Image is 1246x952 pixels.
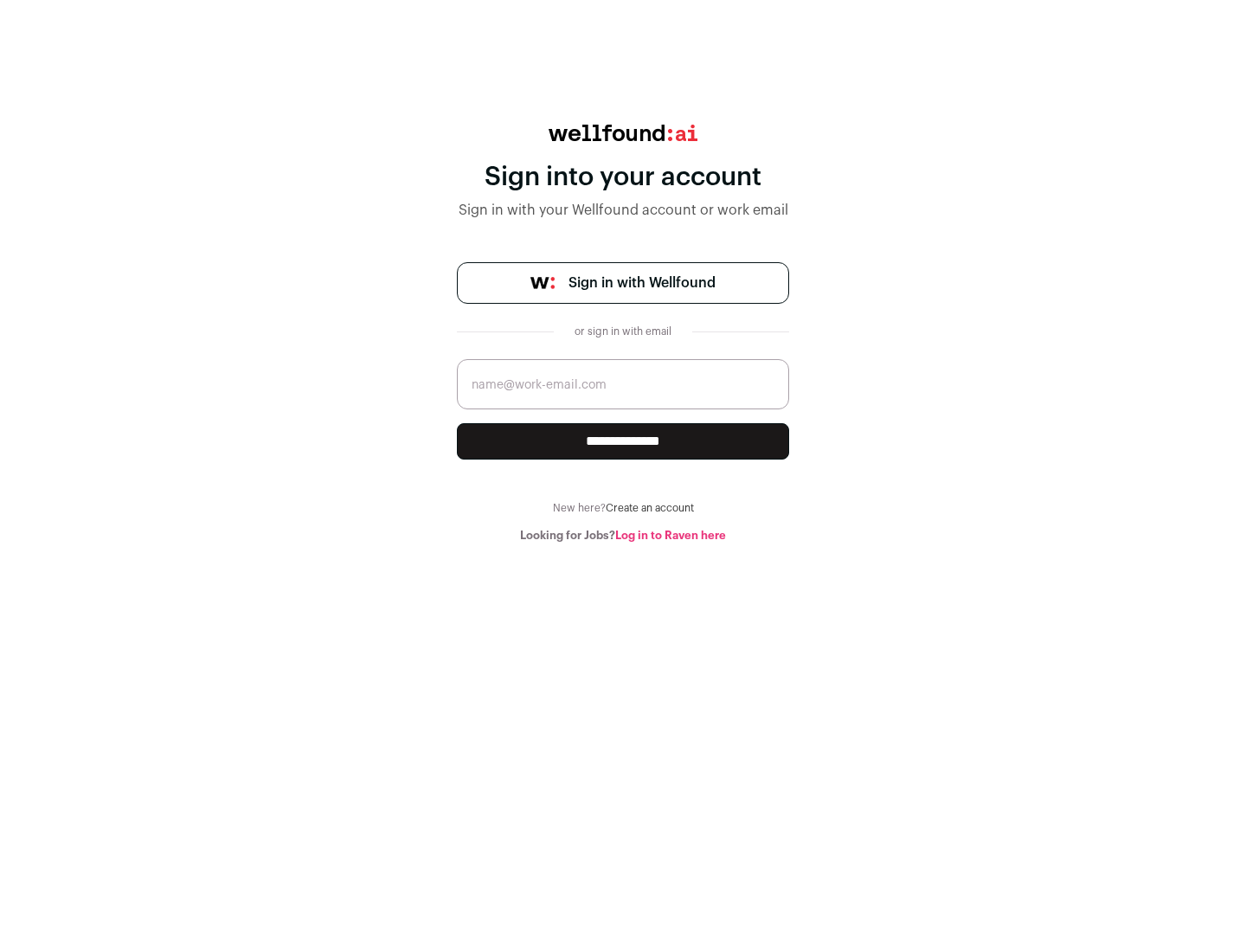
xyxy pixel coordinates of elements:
[457,529,789,543] div: Looking for Jobs?
[568,325,678,338] div: or sign in with email
[457,200,789,221] div: Sign in with your Wellfound account or work email
[530,277,555,289] img: wellfound-symbol-flush-black-fb3c872781a75f747ccb3a119075da62bfe97bd399995f84a933054e44a575c4.png
[549,125,697,141] img: wellfound:ai
[615,530,726,541] a: Log in to Raven here
[457,162,789,193] div: Sign into your account
[568,273,716,293] span: Sign in with Wellfound
[457,501,789,515] div: New here?
[606,503,694,513] a: Create an account
[457,262,789,304] a: Sign in with Wellfound
[457,359,789,409] input: name@work-email.com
